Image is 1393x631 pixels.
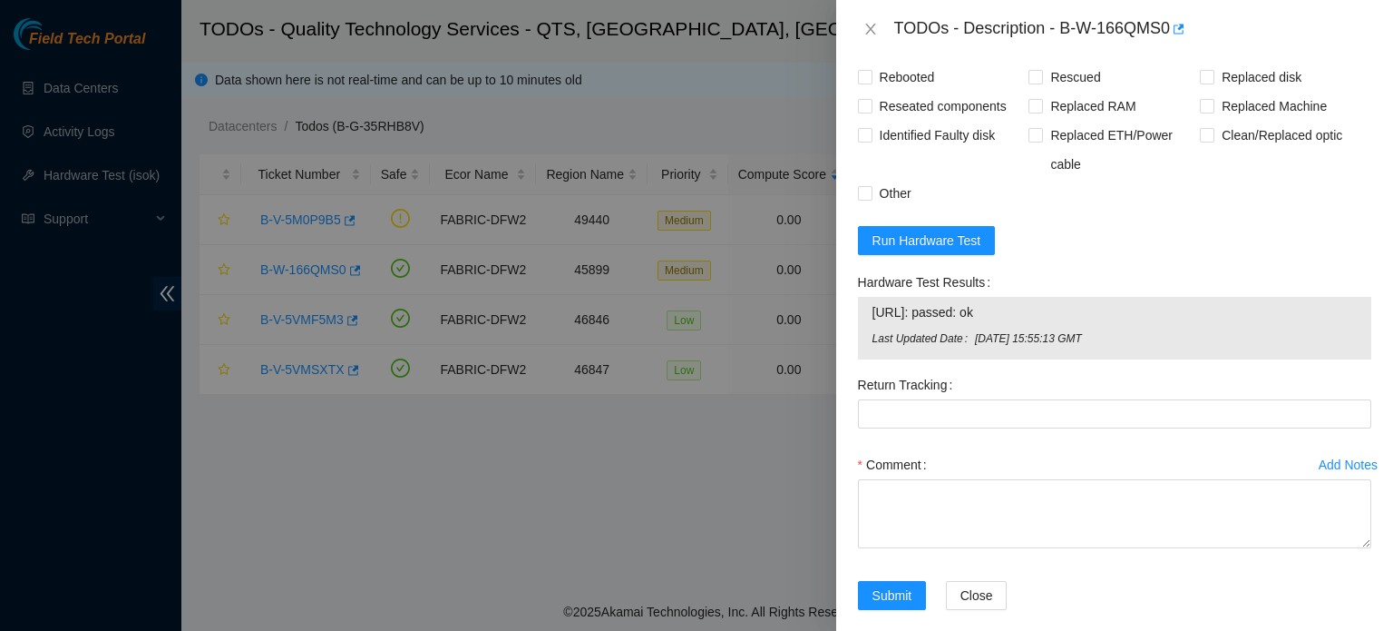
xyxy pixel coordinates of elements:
[1043,92,1143,121] span: Replaced RAM
[858,226,996,255] button: Run Hardware Test
[960,586,993,606] span: Close
[872,121,1003,150] span: Identified Faulty disk
[1214,63,1309,92] span: Replaced disk
[858,581,927,610] button: Submit
[858,21,883,38] button: Close
[894,15,1371,44] div: TODOs - Description - B-W-166QMS0
[858,399,1371,429] input: Return Tracking
[872,92,1014,121] span: Reseated components
[858,479,1371,548] textarea: Comment
[872,179,919,208] span: Other
[946,581,1008,610] button: Close
[872,302,1357,322] span: [URL]: passed: ok
[1214,92,1334,121] span: Replaced Machine
[1043,63,1107,92] span: Rescued
[1214,121,1349,150] span: Clean/Replaced optic
[858,370,960,399] label: Return Tracking
[975,330,1357,348] span: [DATE] 15:55:13 GMT
[863,22,878,36] span: close
[872,586,912,606] span: Submit
[872,63,942,92] span: Rebooted
[1318,450,1378,479] button: Add Notes
[858,268,998,297] label: Hardware Test Results
[1043,121,1200,179] span: Replaced ETH/Power cable
[872,231,981,251] span: Run Hardware Test
[1319,458,1378,471] div: Add Notes
[858,450,934,479] label: Comment
[872,330,975,348] span: Last Updated Date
